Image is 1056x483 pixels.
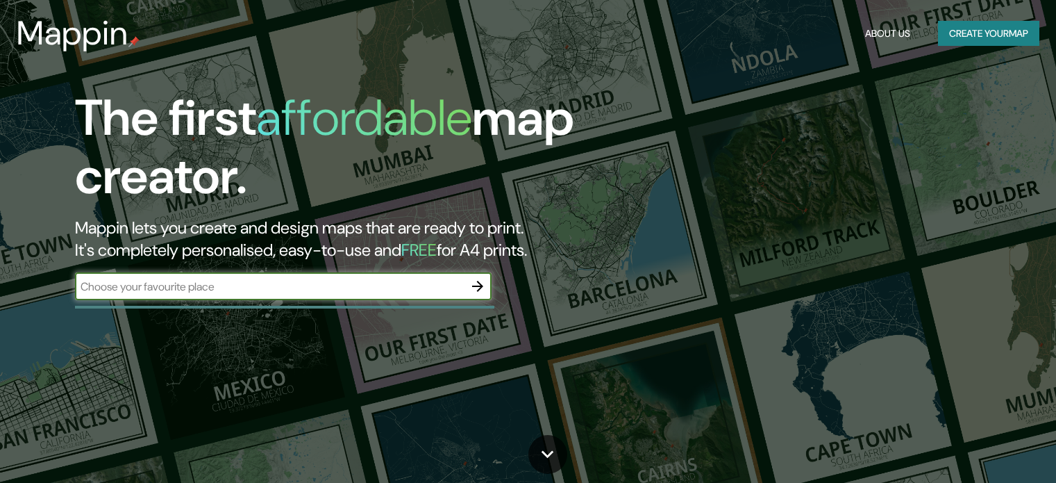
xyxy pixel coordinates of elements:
h5: FREE [401,239,437,261]
iframe: Help widget launcher [932,429,1041,468]
h2: Mappin lets you create and design maps that are ready to print. It's completely personalised, eas... [75,217,603,261]
h3: Mappin [17,14,128,53]
input: Choose your favourite place [75,279,464,295]
img: mappin-pin [128,36,140,47]
h1: The first map creator. [75,89,603,217]
h1: affordable [256,85,472,150]
button: Create yourmap [938,21,1039,47]
button: About Us [860,21,916,47]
